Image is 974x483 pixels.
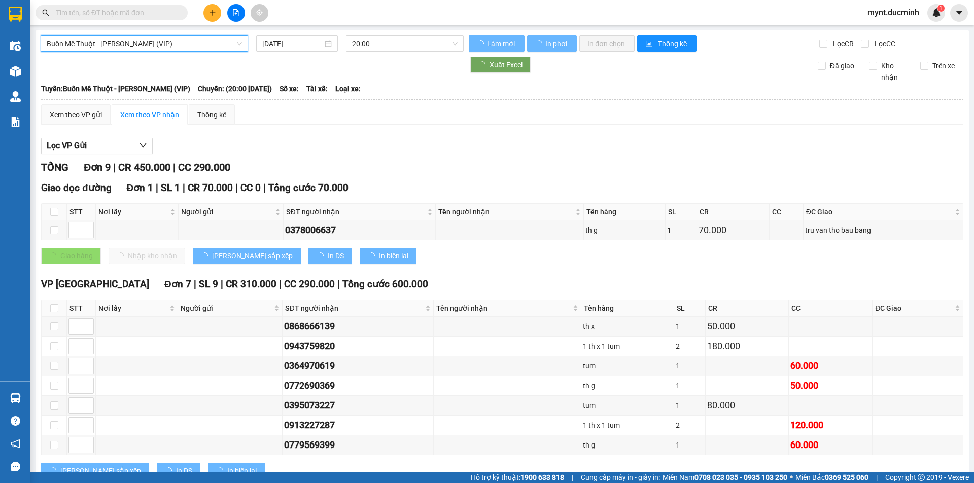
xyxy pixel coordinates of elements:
span: Buôn Mê Thuột - Hồ Chí Minh (VIP) [47,36,242,51]
div: th g [585,225,664,236]
span: Kho nhận [877,60,913,83]
button: In DS [157,463,200,479]
span: SĐT người nhận [286,206,425,217]
span: Người gửi [181,303,272,314]
button: In phơi [527,35,577,52]
span: CR 310.000 [226,278,276,290]
div: 0395073227 [284,398,432,413]
div: 70.000 [699,223,768,237]
span: Loại xe: [335,83,361,94]
span: | [572,472,573,483]
button: Làm mới [469,35,525,52]
div: 1 [676,439,704,451]
span: Thống kê [658,38,688,49]
span: file-add [232,9,239,16]
button: In biên lai [208,463,265,479]
span: loading [49,467,60,474]
th: CR [706,300,789,317]
span: Người gửi [181,206,273,217]
th: STT [67,204,96,220]
div: th g [583,380,672,391]
div: 60.000 [790,359,871,373]
button: Xuất Excel [470,57,531,73]
div: 2 [676,341,704,352]
span: SL 9 [199,278,218,290]
button: bar-chartThống kê [637,35,697,52]
div: 2 [676,420,704,431]
span: mynt.ducminh [859,6,927,19]
div: 0913227287 [284,418,432,432]
div: 1 [676,360,704,371]
span: loading [478,61,490,68]
th: SL [674,300,706,317]
span: Đơn 1 [127,182,154,194]
span: Lọc CC [871,38,897,49]
span: | [183,182,185,194]
span: [PERSON_NAME] sắp xếp [212,250,293,262]
span: notification [11,439,20,449]
span: Đơn 9 [84,161,111,173]
div: Xem theo VP nhận [120,109,179,120]
span: | [279,278,282,290]
th: CC [789,300,873,317]
div: 120.000 [790,418,871,432]
img: warehouse-icon [10,41,21,51]
span: In DS [328,250,344,262]
div: 50.000 [707,319,787,333]
div: 80.000 [707,398,787,413]
div: 0779569399 [284,438,432,452]
img: logo-vxr [9,7,22,22]
img: warehouse-icon [10,393,21,403]
div: 1 th x 1 tum [583,420,672,431]
button: Giao hàng [41,248,101,264]
div: 180.000 [707,339,787,353]
span: loading [368,252,379,259]
span: loading [201,252,212,259]
span: CR 70.000 [188,182,233,194]
span: loading [535,40,544,47]
div: 0364970619 [284,359,432,373]
button: plus [203,4,221,22]
span: Nơi lấy [98,206,168,217]
div: tum [583,360,672,371]
span: Đơn 7 [164,278,191,290]
span: Nơi lấy [98,303,167,314]
button: caret-down [950,4,968,22]
span: | [876,472,878,483]
span: Giao dọc đường [41,182,112,194]
div: 1 [676,380,704,391]
div: Xem theo VP gửi [50,109,102,120]
span: down [139,141,147,150]
span: loading [216,467,227,474]
span: aim [256,9,263,16]
button: [PERSON_NAME] sắp xếp [41,463,149,479]
button: In biên lai [360,248,416,264]
td: 0378006637 [284,220,435,240]
span: SL 1 [161,182,180,194]
span: loading [317,252,328,259]
span: caret-down [955,8,964,17]
span: | [113,161,116,173]
span: SĐT người nhận [285,303,423,314]
span: | [337,278,340,290]
span: | [235,182,238,194]
span: CR 450.000 [118,161,170,173]
span: copyright [918,474,925,481]
button: Nhập kho nhận [109,248,185,264]
div: Thống kê [197,109,226,120]
span: question-circle [11,416,20,426]
th: Tên hàng [581,300,674,317]
div: 0868666139 [284,319,432,333]
input: Tìm tên, số ĐT hoặc mã đơn [56,7,176,18]
span: ⚪️ [790,475,793,479]
th: CC [770,204,804,220]
strong: 0708 023 035 - 0935 103 250 [694,473,787,481]
span: In DS [176,465,192,476]
div: 1 th x 1 tum [583,341,672,352]
span: bar-chart [645,40,654,48]
span: plus [209,9,216,16]
th: Tên hàng [584,204,666,220]
span: Tên người nhận [436,303,571,314]
span: | [173,161,176,173]
img: warehouse-icon [10,66,21,77]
